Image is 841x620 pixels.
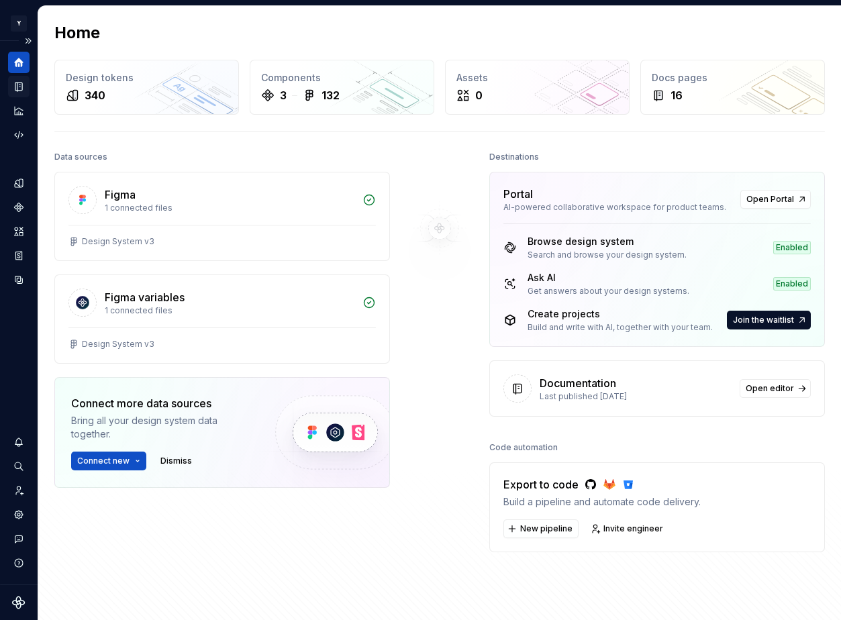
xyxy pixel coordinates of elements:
[773,241,811,254] div: Enabled
[54,60,239,115] a: Design tokens340
[8,456,30,477] button: Search ⌘K
[773,277,811,291] div: Enabled
[71,414,252,441] div: Bring all your design system data together.
[640,60,825,115] a: Docs pages16
[71,395,252,411] div: Connect more data sources
[11,15,27,32] div: Y
[540,391,732,402] div: Last published [DATE]
[528,286,689,297] div: Get answers about your design systems.
[671,87,683,103] div: 16
[82,339,154,350] div: Design System v3
[445,60,630,115] a: Assets0
[587,519,669,538] a: Invite engineer
[82,236,154,247] div: Design System v3
[540,375,616,391] div: Documentation
[746,194,794,205] span: Open Portal
[66,71,228,85] div: Design tokens
[8,124,30,146] a: Code automation
[105,187,136,203] div: Figma
[740,190,811,209] a: Open Portal
[154,452,198,470] button: Dismiss
[603,523,663,534] span: Invite engineer
[321,87,340,103] div: 132
[105,305,354,316] div: 1 connected files
[12,596,26,609] svg: Supernova Logo
[8,197,30,218] a: Components
[503,476,701,493] div: Export to code
[528,322,713,333] div: Build and write with AI, together with your team.
[8,76,30,97] a: Documentation
[8,269,30,291] a: Data sources
[261,71,423,85] div: Components
[280,87,287,103] div: 3
[54,172,390,261] a: Figma1 connected filesDesign System v3
[528,271,689,285] div: Ask AI
[105,289,185,305] div: Figma variables
[19,32,38,50] button: Expand sidebar
[54,274,390,364] a: Figma variables1 connected filesDesign System v3
[160,456,192,466] span: Dismiss
[8,52,30,73] a: Home
[746,383,794,394] span: Open editor
[54,148,107,166] div: Data sources
[71,452,146,470] button: Connect new
[733,315,794,325] span: Join the waitlist
[77,456,130,466] span: Connect new
[727,311,811,329] button: Join the waitlist
[528,250,687,260] div: Search and browse your design system.
[520,523,573,534] span: New pipeline
[475,87,483,103] div: 0
[528,235,687,248] div: Browse design system
[489,438,558,457] div: Code automation
[54,22,100,44] h2: Home
[3,9,35,38] button: Y
[8,172,30,194] a: Design tokens
[503,186,533,202] div: Portal
[528,307,713,321] div: Create projects
[105,203,354,213] div: 1 connected files
[489,148,539,166] div: Destinations
[503,495,701,509] div: Build a pipeline and automate code delivery.
[503,202,732,213] div: AI-powered collaborative workspace for product teams.
[652,71,813,85] div: Docs pages
[8,100,30,121] a: Analytics
[456,71,618,85] div: Assets
[740,379,811,398] a: Open editor
[8,431,30,453] button: Notifications
[503,519,579,538] button: New pipeline
[8,245,30,266] a: Storybook stories
[8,504,30,525] a: Settings
[8,528,30,550] button: Contact support
[8,221,30,242] a: Assets
[85,87,105,103] div: 340
[250,60,434,115] a: Components3132
[8,480,30,501] a: Invite team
